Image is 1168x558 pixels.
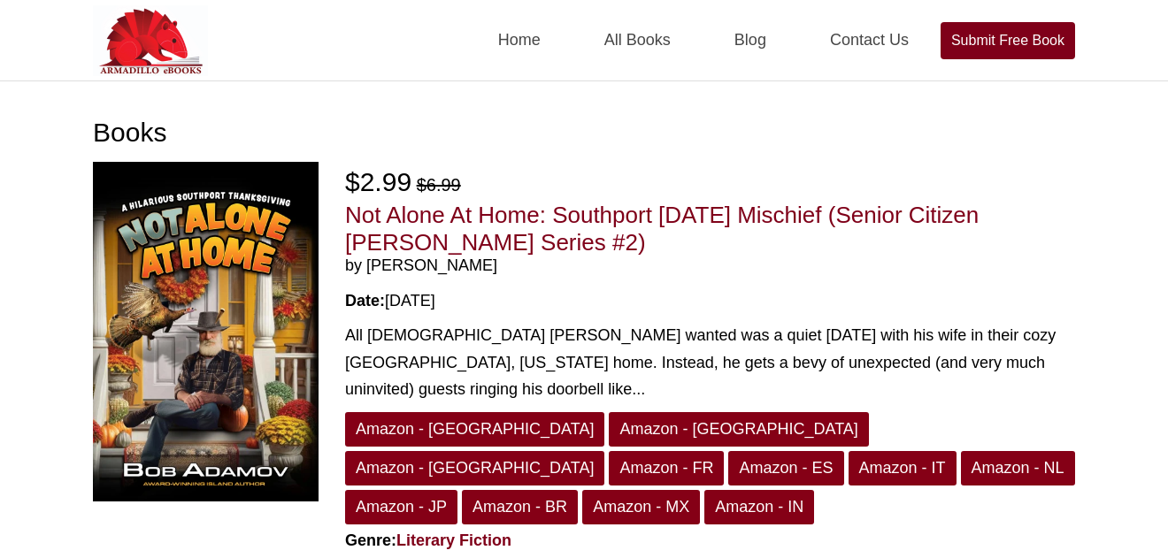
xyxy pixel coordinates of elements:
[941,22,1075,59] a: Submit Free Book
[417,175,461,195] del: $6.99
[345,531,511,549] strong: Genre:
[396,531,511,549] a: Literary Fiction
[704,490,814,524] a: Amazon - IN
[961,451,1075,485] a: Amazon - NL
[345,256,1075,276] span: by [PERSON_NAME]
[609,451,724,485] a: Amazon - FR
[345,292,385,310] strong: Date:
[345,412,604,447] a: Amazon - [GEOGRAPHIC_DATA]
[93,117,1075,149] h1: Books
[609,412,868,447] a: Amazon - [GEOGRAPHIC_DATA]
[728,451,843,485] a: Amazon - ES
[93,5,208,76] img: Armadilloebooks
[345,451,604,485] a: Amazon - [GEOGRAPHIC_DATA]
[462,490,578,524] a: Amazon - BR
[849,451,957,485] a: Amazon - IT
[345,202,979,256] a: Not Alone At Home: Southport [DATE] Mischief (Senior Citizen [PERSON_NAME] Series #2)
[345,167,411,196] span: $2.99
[582,490,700,524] a: Amazon - MX
[93,162,319,501] img: Not Alone At Home: Southport Thanksgiving Mischief (Senior Citizen George Ivers Series #2)
[345,490,457,524] a: Amazon - JP
[345,322,1075,403] div: All [DEMOGRAPHIC_DATA] [PERSON_NAME] wanted was a quiet [DATE] with his wife in their cozy [GEOGR...
[345,289,1075,313] div: [DATE]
